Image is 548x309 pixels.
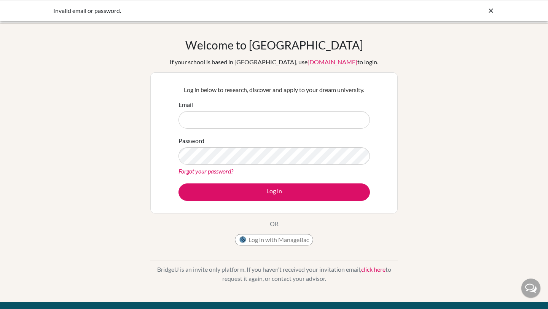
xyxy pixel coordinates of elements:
p: OR [270,219,279,228]
button: Log in with ManageBac [235,234,313,245]
p: Log in below to research, discover and apply to your dream university. [178,85,370,94]
button: Log in [178,183,370,201]
div: Invalid email or password. [53,6,381,15]
a: click here [361,266,386,273]
span: Help [18,5,33,12]
p: BridgeU is an invite only platform. If you haven’t received your invitation email, to request it ... [150,265,398,283]
a: Forgot your password? [178,167,233,175]
label: Password [178,136,204,145]
h1: Welcome to [GEOGRAPHIC_DATA] [185,38,363,52]
div: If your school is based in [GEOGRAPHIC_DATA], use to login. [170,57,378,67]
label: Email [178,100,193,109]
a: [DOMAIN_NAME] [307,58,357,65]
